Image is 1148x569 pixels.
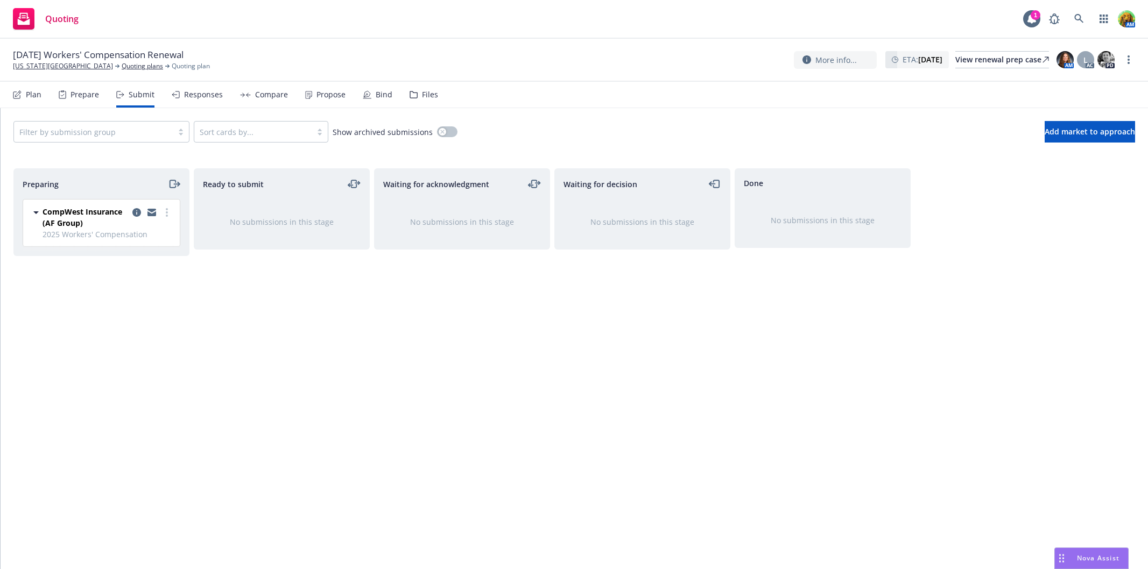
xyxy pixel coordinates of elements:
[1068,8,1090,30] a: Search
[572,216,713,227] div: No submissions in this stage
[1054,547,1129,569] button: Nova Assist
[130,206,143,219] a: copy logging email
[528,177,541,190] a: moveLeftRight
[26,90,41,99] div: Plan
[184,90,223,99] div: Responses
[71,90,99,99] div: Prepare
[43,229,173,240] span: 2025 Workers' Compensation
[564,179,637,190] span: Waiting for decision
[348,177,361,190] a: moveLeftRight
[316,90,346,99] div: Propose
[23,179,59,190] span: Preparing
[1118,10,1135,27] img: photo
[1045,126,1135,137] span: Add market to approach
[392,216,532,227] div: No submissions in this stage
[1031,10,1040,20] div: 1
[13,48,184,61] span: [DATE] Workers' Compensation Renewal
[167,177,180,190] a: moveRight
[9,4,83,34] a: Quoting
[376,90,392,99] div: Bind
[1055,548,1068,568] div: Drag to move
[45,15,79,23] span: Quoting
[1045,121,1135,143] button: Add market to approach
[744,177,763,189] span: Done
[43,206,128,229] span: CompWest Insurance (AF Group)
[752,215,893,226] div: No submissions in this stage
[794,51,877,69] button: More info...
[1093,8,1115,30] a: Switch app
[255,90,288,99] div: Compare
[903,54,942,65] span: ETA :
[122,61,163,71] a: Quoting plans
[129,90,154,99] div: Submit
[145,206,158,219] a: copy logging email
[333,126,433,138] span: Show archived submissions
[212,216,352,227] div: No submissions in this stage
[918,54,942,65] strong: [DATE]
[1057,51,1074,68] img: photo
[203,179,264,190] span: Ready to submit
[1097,51,1115,68] img: photo
[1083,54,1088,66] span: L
[160,206,173,219] a: more
[1122,53,1135,66] a: more
[172,61,210,71] span: Quoting plan
[708,177,721,190] a: moveLeft
[383,179,489,190] span: Waiting for acknowledgment
[422,90,438,99] div: Files
[955,52,1049,68] div: View renewal prep case
[955,51,1049,68] a: View renewal prep case
[1077,553,1119,563] span: Nova Assist
[1044,8,1065,30] a: Report a Bug
[13,61,113,71] a: [US_STATE][GEOGRAPHIC_DATA]
[815,54,857,66] span: More info...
